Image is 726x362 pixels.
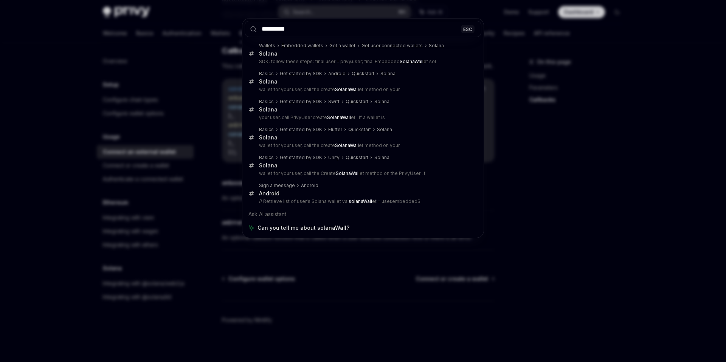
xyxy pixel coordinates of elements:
div: Solana [259,50,278,57]
div: Swift [328,99,340,105]
div: Quickstart [348,127,371,133]
div: Quickstart [352,71,374,77]
div: Quickstart [346,99,368,105]
div: Solana [259,78,278,85]
b: SolanaWall [400,59,423,64]
div: Basics [259,127,274,133]
p: // Retrieve list of user's Solana wallet val et = user.embeddedS [259,198,465,204]
div: Embedded wallets [281,43,323,49]
div: ESC [461,25,475,33]
div: Solana [380,71,396,77]
b: SolanaWall [335,142,359,148]
p: wallet for your user, call the create et method on your [259,142,465,149]
div: Solana [259,134,278,141]
p: wallet for your user, call the create et method on your [259,87,465,93]
div: Basics [259,99,274,105]
div: Basics [259,155,274,161]
div: Get started by SDK [280,99,322,105]
div: Get started by SDK [280,155,322,161]
div: Basics [259,71,274,77]
div: Quickstart [346,155,368,161]
div: Sign a message [259,183,295,189]
div: Unity [328,155,340,161]
div: Solana [374,99,389,105]
div: Solana [259,162,278,169]
p: wallet for your user, call the Create et method on the PrivyUser . t [259,170,465,176]
div: Get user connected wallets [361,43,423,49]
div: Flutter [328,127,342,133]
span: Can you tell me about solanaWall? [258,224,349,232]
b: SolanaWall [335,87,359,92]
div: Get started by SDK [280,127,322,133]
div: Android [259,190,279,197]
div: Ask AI assistant [245,207,481,221]
div: Solana [374,155,389,161]
b: SolanaWall [336,170,360,176]
div: Android [328,71,346,77]
div: Android [301,183,318,189]
div: Get a wallet [329,43,355,49]
p: SDK, follow these steps: final user = privy.user; final Embedded et sol [259,59,465,65]
div: Get started by SDK [280,71,322,77]
div: Solana [429,43,444,49]
div: Wallets [259,43,275,49]
div: Solana [259,106,278,113]
b: solanaWall [349,198,372,204]
b: SolanaWall [327,114,351,120]
div: Solana [377,127,392,133]
p: your user, call PrivyUser.create et . If a wallet is [259,114,465,121]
